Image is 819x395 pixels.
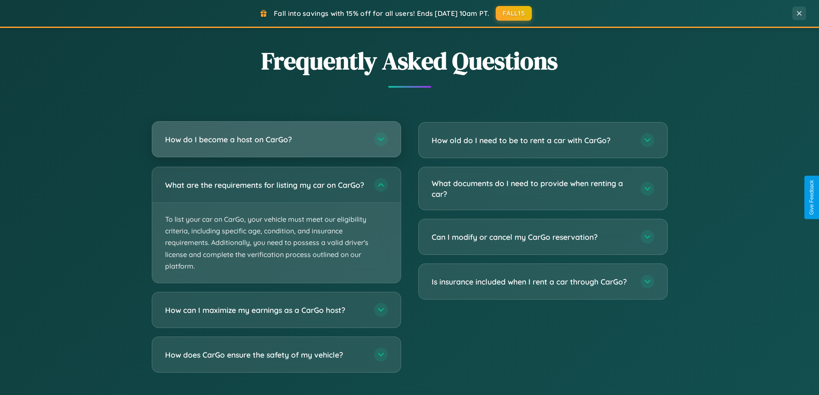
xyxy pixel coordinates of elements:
[809,180,815,215] div: Give Feedback
[274,9,489,18] span: Fall into savings with 15% off for all users! Ends [DATE] 10am PT.
[165,180,365,190] h3: What are the requirements for listing my car on CarGo?
[496,6,532,21] button: FALL15
[165,349,365,360] h3: How does CarGo ensure the safety of my vehicle?
[432,232,632,242] h3: Can I modify or cancel my CarGo reservation?
[432,135,632,146] h3: How old do I need to be to rent a car with CarGo?
[165,305,365,315] h3: How can I maximize my earnings as a CarGo host?
[432,178,632,199] h3: What documents do I need to provide when renting a car?
[165,134,365,145] h3: How do I become a host on CarGo?
[152,203,401,283] p: To list your car on CarGo, your vehicle must meet our eligibility criteria, including specific ag...
[152,44,668,77] h2: Frequently Asked Questions
[432,276,632,287] h3: Is insurance included when I rent a car through CarGo?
